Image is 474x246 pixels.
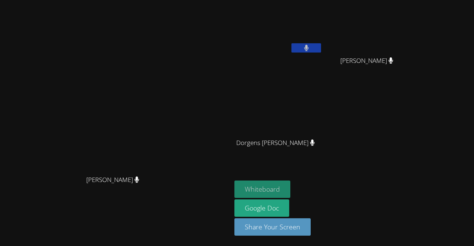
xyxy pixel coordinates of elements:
[236,138,315,148] span: Dorgens [PERSON_NAME]
[234,181,290,198] button: Whiteboard
[234,199,289,217] a: Google Doc
[340,55,393,66] span: [PERSON_NAME]
[86,175,139,185] span: [PERSON_NAME]
[234,218,311,236] button: Share Your Screen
